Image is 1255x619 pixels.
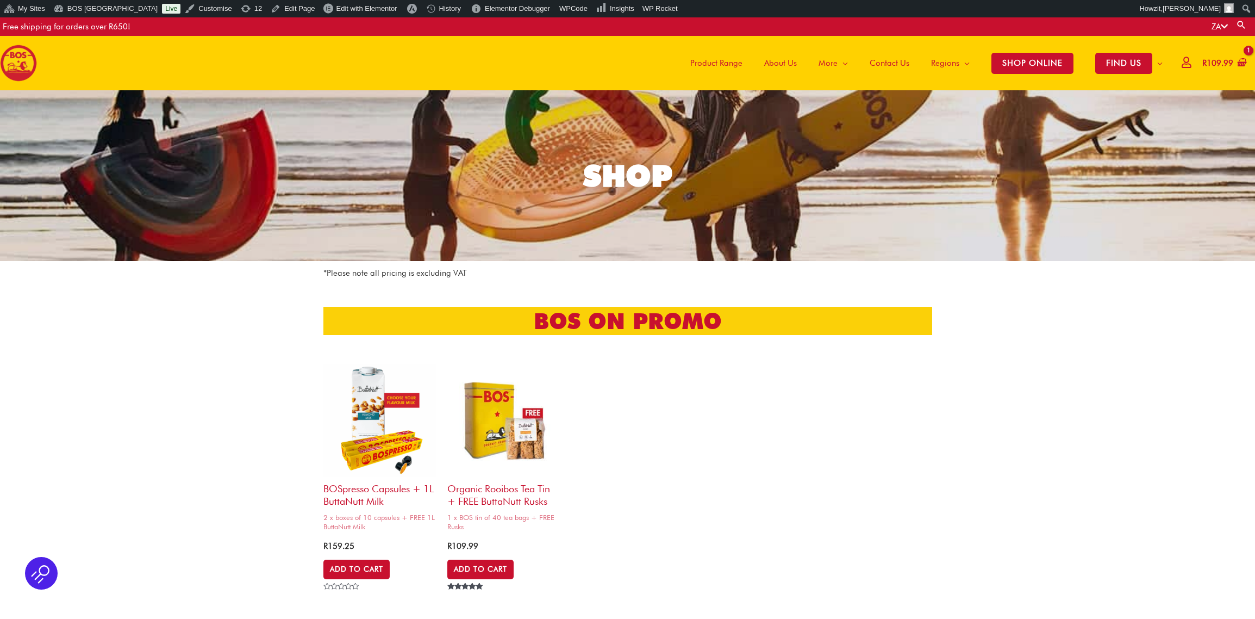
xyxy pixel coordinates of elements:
[323,541,328,551] span: R
[870,47,909,79] span: Contact Us
[323,541,354,551] bdi: 159.25
[859,36,920,90] a: Contact Us
[808,36,859,90] a: More
[764,47,797,79] span: About Us
[1095,53,1152,74] span: FIND US
[753,36,808,90] a: About Us
[447,364,560,477] img: organic rooibos tea tin
[583,161,672,191] div: SHOP
[3,17,130,36] div: Free shipping for orders over R650!
[323,513,436,531] span: 2 x boxes of 10 capsules + FREE 1L ButtaNutt Milk
[991,53,1073,74] span: SHOP ONLINE
[1236,20,1247,30] a: Search button
[1202,58,1207,68] span: R
[447,477,560,508] h2: Organic Rooibos Tea Tin + FREE ButtaNutt Rusks
[447,583,485,615] span: Rated out of 5
[323,267,932,280] p: *Please note all pricing is excluding VAT
[679,36,753,90] a: Product Range
[931,47,959,79] span: Regions
[336,4,397,13] span: Edit with Elementor
[162,4,180,14] a: Live
[447,560,514,579] a: Add to cart: “Organic Rooibos Tea Tin + FREE ButtaNutt Rusks”
[1163,4,1221,13] span: [PERSON_NAME]
[447,541,478,551] bdi: 109.99
[920,36,981,90] a: Regions
[447,513,560,531] span: 1 x BOS tin of 40 tea bags + FREE Rusks
[981,36,1084,90] a: SHOP ONLINE
[323,307,932,335] h2: bos on promo
[671,36,1173,90] nav: Site Navigation
[819,47,838,79] span: More
[1212,22,1228,32] a: ZA
[1202,58,1233,68] bdi: 109.99
[447,541,452,551] span: R
[323,364,436,535] a: BOSpresso capsules + 1L ButtaNutt Milk2 x boxes of 10 capsules + FREE 1L ButtaNutt Milk
[323,477,436,508] h2: BOSpresso capsules + 1L ButtaNutt Milk
[690,47,742,79] span: Product Range
[323,364,436,477] img: bospresso capsules + 1l buttanutt milk
[1200,51,1247,76] a: View Shopping Cart, 1 items
[323,560,390,579] a: Select options for “BOSpresso capsules + 1L ButtaNutt Milk”
[447,364,560,535] a: Organic Rooibos Tea Tin + FREE ButtaNutt Rusks1 x BOS tin of 40 tea bags + FREE Rusks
